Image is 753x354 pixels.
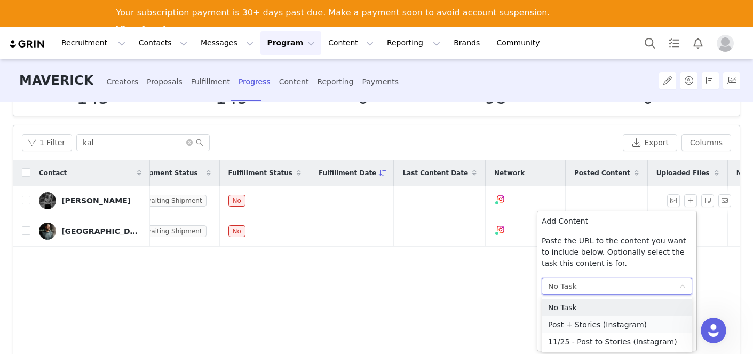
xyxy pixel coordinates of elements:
button: Contacts [132,31,194,55]
button: 1 Filter [22,134,72,151]
a: Community [490,31,551,55]
i: icon: down [679,283,686,290]
span: No [228,195,245,207]
div: [PERSON_NAME] [61,196,131,205]
span: Contact [39,168,67,178]
div: Payments [362,68,399,96]
p: 0 [616,88,680,107]
p: Paste the URL to the content you want to include below. Optionally select the task this content i... [542,235,692,269]
img: instagram.svg [496,195,505,203]
p: 145 [216,88,248,107]
span: Send Email [718,194,735,207]
iframe: Intercom live chat [701,318,726,343]
i: icon: search [196,139,203,146]
img: instagram.svg [496,225,505,234]
button: Columns [681,134,731,151]
div: Your subscription payment is 30+ days past due. Make a payment soon to avoid account suspension. [116,7,550,18]
span: Fulfillment Status [228,168,292,178]
span: Shipment Status [138,168,198,178]
a: Brands [447,31,489,55]
div: Content [279,68,309,96]
button: Export [623,134,677,151]
button: Program [260,31,321,55]
div: Progress [239,68,271,96]
div: [GEOGRAPHIC_DATA] [61,227,141,235]
button: Search [638,31,662,55]
span: Uploaded Files [656,168,710,178]
span: Awaiting Shipment [138,225,207,237]
div: Fulfillment [191,68,230,96]
a: View Invoices [116,25,182,36]
p: 145 [74,88,113,107]
div: No Task [548,278,577,294]
button: Profile [710,35,744,52]
span: Awaiting Shipment [138,195,207,207]
li: 11/25 - Post to Stories (Instagram) [542,333,692,350]
img: 56dd81ac-da51-4285-b131-45c7a7bd2643.jpg [39,192,56,209]
button: Notifications [686,31,710,55]
a: [GEOGRAPHIC_DATA] [39,223,141,240]
a: Tasks [662,31,686,55]
img: 42ace213-aeb1-4432-a46f-a89c21a77cae.jpg [39,223,56,240]
span: Posted Content [574,168,630,178]
span: Last Content Date [402,168,468,178]
button: Messages [194,31,260,55]
span: Network [494,168,525,178]
input: Search... [76,134,210,151]
img: placeholder-profile.jpg [717,35,734,52]
li: No Task [542,299,692,316]
div: Creators [106,68,138,96]
i: icon: close-circle [186,139,193,146]
button: Content [322,31,380,55]
div: Reporting [317,68,353,96]
img: grin logo [9,39,46,49]
p: 98 [478,88,513,107]
div: Proposals [147,68,183,96]
a: [PERSON_NAME] [39,192,141,209]
h3: MAVERICK [19,59,93,103]
p: Add Content [542,216,692,227]
p: 0 [351,88,375,107]
button: Reporting [381,31,447,55]
li: Post + Stories (Instagram) [542,316,692,333]
button: Recruitment [55,31,132,55]
span: No [228,225,245,237]
span: Fulfillment Date [319,168,376,178]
